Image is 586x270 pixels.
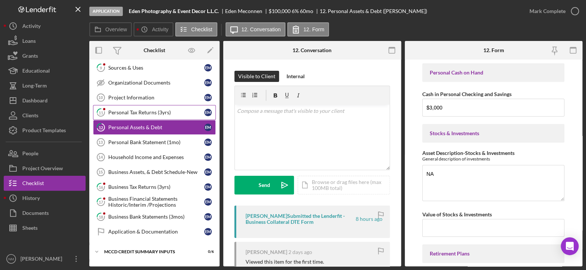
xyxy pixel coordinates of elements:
button: 12. Conversation [225,22,286,36]
text: NM [9,257,14,261]
a: Application & DocumentationEM [93,224,216,239]
div: Checklist [22,176,44,193]
div: E M [204,64,212,72]
label: Value of Stocks & Investments [422,211,492,217]
label: Activity [152,26,168,32]
label: Cash in Personal Checking and Savings [422,91,512,97]
a: 15Business Assets, & Debt Schedule-NewEM [93,165,216,180]
div: 12. Conversation [292,47,332,53]
button: People [4,146,86,161]
div: Personal Assets & Debt [108,124,204,130]
div: 12. Form [483,47,504,53]
textarea: NA [422,165,564,201]
a: Organizational DocumentsEM [93,75,216,90]
button: Educational [4,63,86,78]
div: General description of investments [422,156,564,162]
a: 13Personal Bank Statement (1mo)EM [93,135,216,150]
a: 18Business Bank Statements (3mos)EM [93,209,216,224]
button: Grants [4,48,86,63]
div: E M [204,79,212,86]
a: Loans [4,34,86,48]
button: Checklist [175,22,217,36]
a: 16Business Tax Returns (3yrs)EM [93,180,216,194]
div: Application [89,7,123,16]
div: [PERSON_NAME] [246,249,287,255]
tspan: 10 [98,95,103,100]
a: 10Project InformationEM [93,90,216,105]
time: 2025-10-06 21:13 [288,249,312,255]
div: Visible to Client [238,71,275,82]
label: 12. Form [303,26,324,32]
div: Personal Cash on Hand [430,70,557,76]
div: Checklist [144,47,165,53]
button: Visible to Client [234,71,279,82]
div: Mark Complete [529,4,566,19]
div: Sources & Uses [108,65,204,71]
a: 17Business Financial Statements Historic/Interim /ProjectionsEM [93,194,216,209]
div: 60 mo [300,8,313,14]
a: 12Personal Assets & DebtEM [93,120,216,135]
a: Activity [4,19,86,34]
button: History [4,191,86,206]
div: E M [204,198,212,206]
div: Activity [22,19,41,35]
tspan: 15 [98,170,103,174]
div: Organizational Documents [108,80,204,86]
button: Mark Complete [522,4,582,19]
div: Eden Meconnen [225,8,269,14]
div: Personal Tax Returns (3yrs) [108,109,204,115]
div: 12. Personal Assets & Debt ([PERSON_NAME]) [320,8,427,14]
button: Activity [134,22,173,36]
tspan: 9 [100,65,102,70]
div: Sheets [22,220,38,237]
div: Long-Term [22,78,47,95]
button: Long-Term [4,78,86,93]
div: E M [204,124,212,131]
div: Internal [286,71,305,82]
a: 14Household Income and ExpensesEM [93,150,216,165]
b: Eden Photography & Event Decor L.L.C. [129,8,219,14]
div: Product Templates [22,123,66,140]
div: Grants [22,48,38,65]
span: $100,000 [269,8,291,14]
button: Overview [89,22,132,36]
button: Sheets [4,220,86,235]
div: Project Information [108,95,204,101]
div: Personal Bank Statement (1mo) [108,139,204,145]
button: Checklist [4,176,86,191]
button: Send [234,176,294,194]
div: Business Assets, & Debt Schedule-New [108,169,204,175]
button: Documents [4,206,86,220]
label: Checklist [191,26,212,32]
tspan: 18 [99,214,103,219]
label: 12. Conversation [241,26,281,32]
button: 12. Form [287,22,329,36]
button: Project Overview [4,161,86,176]
div: Educational [22,63,50,80]
div: [PERSON_NAME] Submitted the Lenderfit - Business Collateral DTE Form [246,213,355,225]
div: Documents [22,206,49,222]
div: Stocks & Investments [430,130,557,136]
tspan: 11 [99,110,103,115]
button: Product Templates [4,123,86,138]
button: Dashboard [4,93,86,108]
div: E M [204,228,212,235]
div: Viewed this item for the first time. [246,259,324,265]
div: MCCD Credit Summary Inputs [104,250,195,254]
a: 9Sources & UsesEM [93,60,216,75]
div: E M [204,168,212,176]
tspan: 12 [99,125,103,130]
div: E M [204,109,212,116]
label: Overview [105,26,127,32]
div: [PERSON_NAME] [19,251,67,268]
tspan: 16 [99,184,103,189]
button: Clients [4,108,86,123]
